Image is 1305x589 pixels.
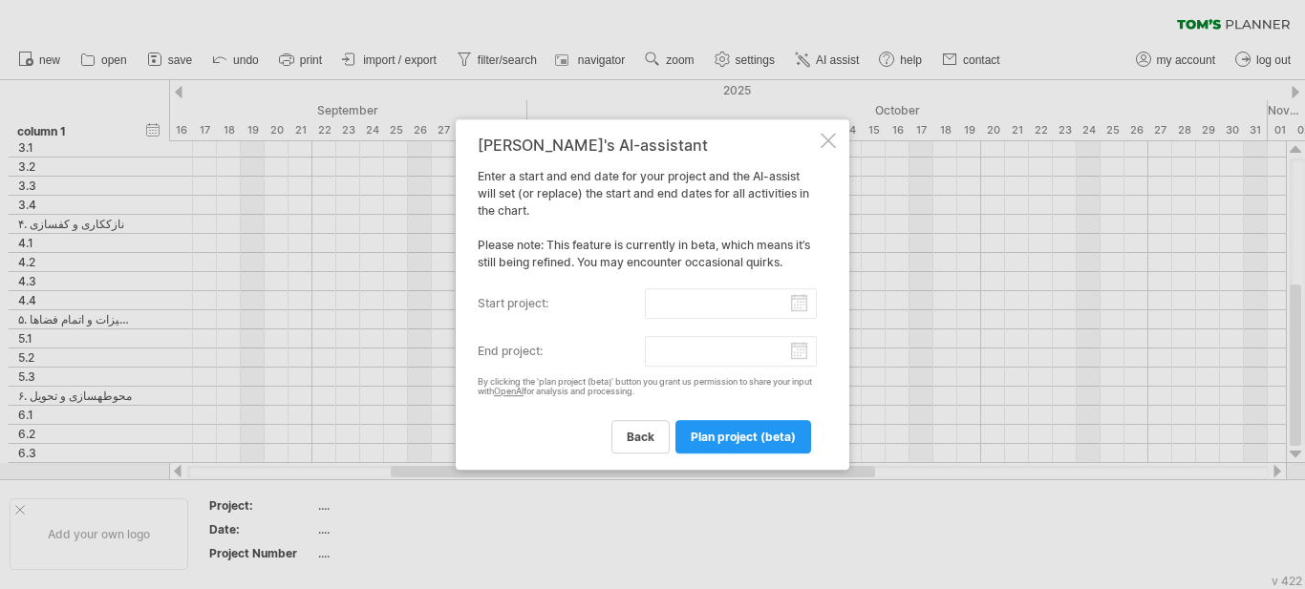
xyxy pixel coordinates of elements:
[494,387,524,397] a: OpenAI
[627,430,654,444] span: back
[478,377,817,398] div: By clicking the 'plan project (beta)' button you grant us permission to share your input with for...
[611,420,670,453] a: back
[478,137,817,154] div: [PERSON_NAME]'s AI-assistant
[478,288,645,319] label: start project:
[478,137,817,453] div: Enter a start and end date for your project and the AI-assist will set (or replace) the start and...
[691,430,796,444] span: plan project (beta)
[478,336,645,367] label: end project:
[675,420,811,453] a: plan project (beta)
